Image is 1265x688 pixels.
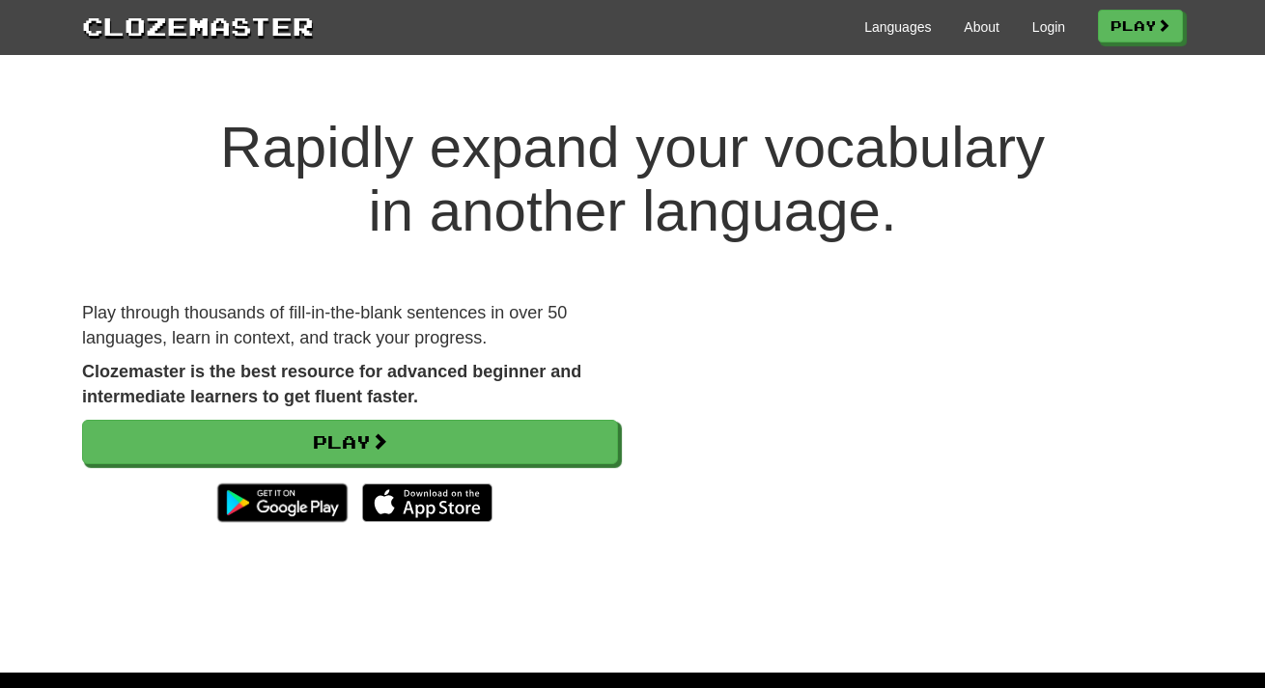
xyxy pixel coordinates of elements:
img: Download_on_the_App_Store_Badge_US-UK_135x40-25178aeef6eb6b83b96f5f2d004eda3bffbb37122de64afbaef7... [362,483,492,522]
strong: Clozemaster is the best resource for advanced beginner and intermediate learners to get fluent fa... [82,362,581,406]
a: Clozemaster [82,8,314,43]
a: Login [1032,17,1065,37]
img: Get it on Google Play [208,474,357,532]
a: Languages [864,17,931,37]
a: Play [82,420,618,464]
p: Play through thousands of fill-in-the-blank sentences in over 50 languages, learn in context, and... [82,301,618,350]
a: Play [1098,10,1183,42]
a: About [964,17,999,37]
